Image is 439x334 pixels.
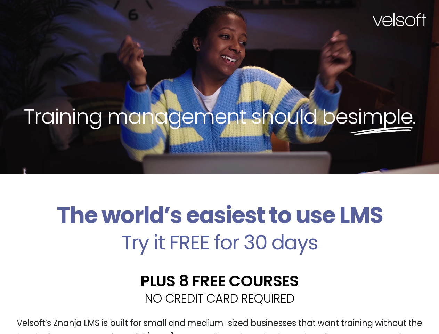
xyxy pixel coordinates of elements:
h2: Try it FREE for 30 days [5,232,434,253]
h2: Training management should be . [13,103,426,130]
h2: NO CREDIT CARD REQUIRED [5,292,434,304]
h2: The world’s easiest to use LMS [5,202,434,229]
h2: PLUS 8 FREE COURSES [5,273,434,289]
span: simple [348,102,413,131]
